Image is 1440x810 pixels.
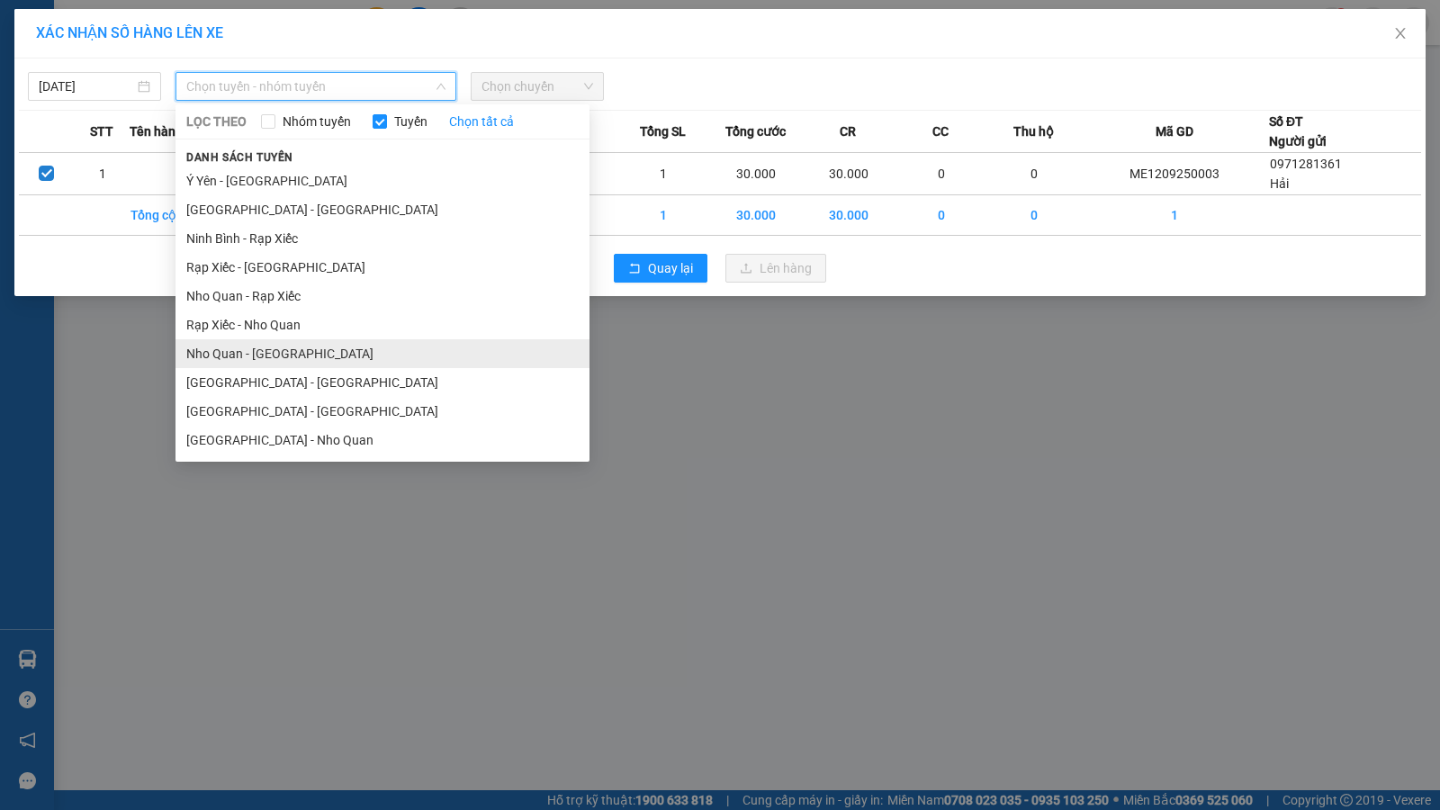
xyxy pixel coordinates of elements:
[725,121,786,141] span: Tổng cước
[175,149,304,166] span: Danh sách tuyến
[175,253,589,282] li: Rạp Xiếc - [GEOGRAPHIC_DATA]
[802,153,895,195] td: 30.000
[175,397,589,426] li: [GEOGRAPHIC_DATA] - [GEOGRAPHIC_DATA]
[725,254,826,283] button: uploadLên hàng
[614,254,707,283] button: rollbackQuay lại
[175,368,589,397] li: [GEOGRAPHIC_DATA] - [GEOGRAPHIC_DATA]
[628,262,641,276] span: rollback
[895,153,987,195] td: 0
[932,121,949,141] span: CC
[710,195,803,236] td: 30.000
[175,339,589,368] li: Nho Quan - [GEOGRAPHIC_DATA]
[840,121,856,141] span: CR
[617,153,710,195] td: 1
[175,426,589,454] li: [GEOGRAPHIC_DATA] - Nho Quan
[1080,195,1269,236] td: 1
[275,112,358,131] span: Nhóm tuyến
[186,73,445,100] span: Chọn tuyến - nhóm tuyến
[387,112,435,131] span: Tuyến
[1270,176,1289,191] span: Hải
[175,224,589,253] li: Ninh Bình - Rạp Xiếc
[39,76,134,96] input: 12/09/2025
[90,121,113,141] span: STT
[895,195,987,236] td: 0
[175,310,589,339] li: Rạp Xiếc - Nho Quan
[130,195,222,236] td: Tổng cộng
[130,121,183,141] span: Tên hàng
[710,153,803,195] td: 30.000
[1270,157,1342,171] span: 0971281361
[481,73,593,100] span: Chọn chuyến
[1156,121,1193,141] span: Mã GD
[186,112,247,131] span: LỌC THEO
[175,166,589,195] li: Ý Yên - [GEOGRAPHIC_DATA]
[987,153,1080,195] td: 0
[449,112,514,131] a: Chọn tất cả
[1393,26,1408,40] span: close
[648,258,693,278] span: Quay lại
[75,153,130,195] td: 1
[175,195,589,224] li: [GEOGRAPHIC_DATA] - [GEOGRAPHIC_DATA]
[640,121,686,141] span: Tổng SL
[36,24,223,41] span: XÁC NHẬN SỐ HÀNG LÊN XE
[1080,153,1269,195] td: ME1209250003
[802,195,895,236] td: 30.000
[987,195,1080,236] td: 0
[1013,121,1054,141] span: Thu hộ
[1269,112,1327,151] div: Số ĐT Người gửi
[436,81,446,92] span: down
[1375,9,1426,59] button: Close
[175,282,589,310] li: Nho Quan - Rạp Xiếc
[617,195,710,236] td: 1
